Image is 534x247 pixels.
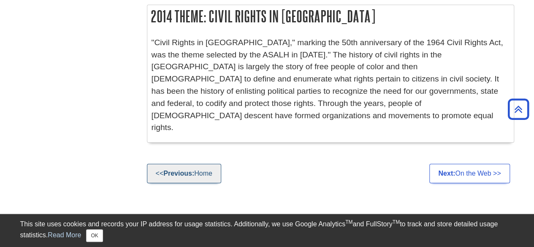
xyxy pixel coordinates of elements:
[147,5,514,27] h2: 2014 Theme: Civil Rights in [GEOGRAPHIC_DATA]
[152,37,510,134] p: "Civil Rights in [GEOGRAPHIC_DATA]," marking the 50th anniversary of the 1964 Civil Rights Act, w...
[438,170,455,177] strong: Next:
[20,219,514,242] div: This site uses cookies and records your IP address for usage statistics. Additionally, we use Goo...
[147,164,221,183] a: <<Previous:Home
[505,103,532,115] a: Back to Top
[163,170,194,177] strong: Previous:
[429,164,510,183] a: Next:On the Web >>
[48,231,81,239] a: Read More
[393,219,400,225] sup: TM
[86,229,103,242] button: Close
[345,219,352,225] sup: TM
